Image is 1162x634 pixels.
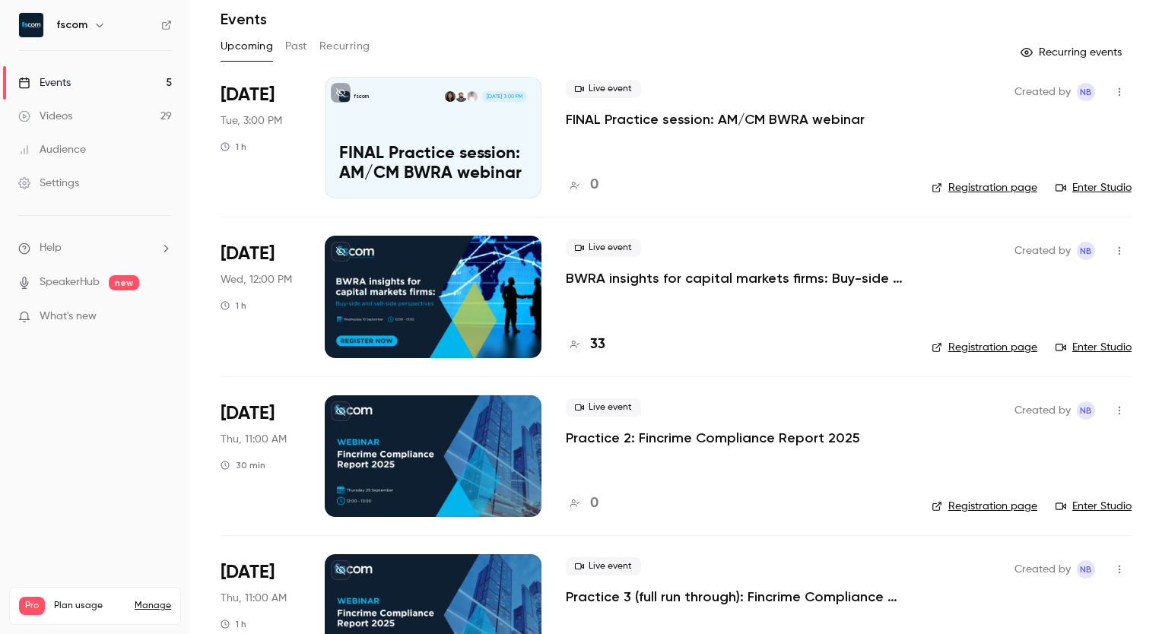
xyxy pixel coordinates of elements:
span: Created by [1014,560,1071,579]
img: Charles McGillivary [456,91,466,102]
span: [DATE] [221,560,275,585]
span: NB [1080,83,1092,101]
h4: 0 [590,493,598,514]
span: NB [1080,401,1092,420]
a: Practice 3 (full run through): Fincrime Compliance Report 2025 [566,588,907,606]
span: Help [40,240,62,256]
h4: 0 [590,175,598,195]
span: Nicola Bassett [1077,401,1095,420]
span: What's new [40,309,97,325]
span: Wed, 12:00 PM [221,272,292,287]
span: Tue, 3:00 PM [221,113,282,128]
a: Enter Studio [1056,340,1132,355]
span: Created by [1014,83,1071,101]
img: Victoria Ng [445,91,456,102]
a: 0 [566,493,598,514]
span: [DATE] [221,401,275,426]
button: Recurring [319,34,370,59]
span: new [109,275,139,290]
h1: Events [221,10,267,28]
span: Live event [566,80,641,98]
span: Live event [566,557,641,575]
p: FINAL Practice session: AM/CM BWRA webinar [339,144,527,184]
div: 30 min [221,459,265,471]
span: Nicola Bassett [1077,83,1095,101]
span: Plan usage [54,600,125,612]
span: [DATE] [221,83,275,107]
div: 1 h [221,141,246,153]
span: Created by [1014,242,1071,260]
a: 0 [566,175,598,195]
a: 33 [566,334,605,355]
button: Past [285,34,307,59]
span: Live event [566,398,641,417]
p: fscom [354,93,369,100]
a: Practice 2: Fincrime Compliance Report 2025 [566,429,860,447]
span: Thu, 11:00 AM [221,432,287,447]
span: NB [1080,242,1092,260]
span: Created by [1014,401,1071,420]
img: Michael Foreman [467,91,478,102]
div: Sep 9 Tue, 3:00 PM (Europe/London) [221,77,300,198]
button: Recurring events [1014,40,1132,65]
div: Audience [18,142,86,157]
a: Registration page [932,499,1037,514]
a: Enter Studio [1056,180,1132,195]
div: 1 h [221,618,246,630]
button: Upcoming [221,34,273,59]
img: fscom [19,13,43,37]
a: Manage [135,600,171,612]
a: Registration page [932,180,1037,195]
a: Enter Studio [1056,499,1132,514]
span: Nicola Bassett [1077,560,1095,579]
div: Events [18,75,71,90]
div: Settings [18,176,79,191]
a: Registration page [932,340,1037,355]
span: Pro [19,597,45,615]
div: Sep 11 Thu, 11:00 AM (Europe/London) [221,395,300,517]
span: [DATE] [221,242,275,266]
a: FINAL Practice session: AM/CM BWRA webinarfscomMichael ForemanCharles McGillivaryVictoria Ng[DATE... [325,77,541,198]
div: Sep 10 Wed, 12:00 PM (Europe/London) [221,236,300,357]
div: 1 h [221,300,246,312]
span: Nicola Bassett [1077,242,1095,260]
h4: 33 [590,334,605,355]
a: SpeakerHub [40,274,100,290]
a: BWRA insights for capital markets firms: Buy-side and sell-side perspectives [566,269,907,287]
h6: fscom [56,17,87,33]
span: Live event [566,239,641,257]
div: Videos [18,109,72,124]
iframe: Noticeable Trigger [154,310,172,324]
span: NB [1080,560,1092,579]
span: Thu, 11:00 AM [221,591,287,606]
a: FINAL Practice session: AM/CM BWRA webinar [566,110,865,128]
span: [DATE] 3:00 PM [481,91,526,102]
li: help-dropdown-opener [18,240,172,256]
